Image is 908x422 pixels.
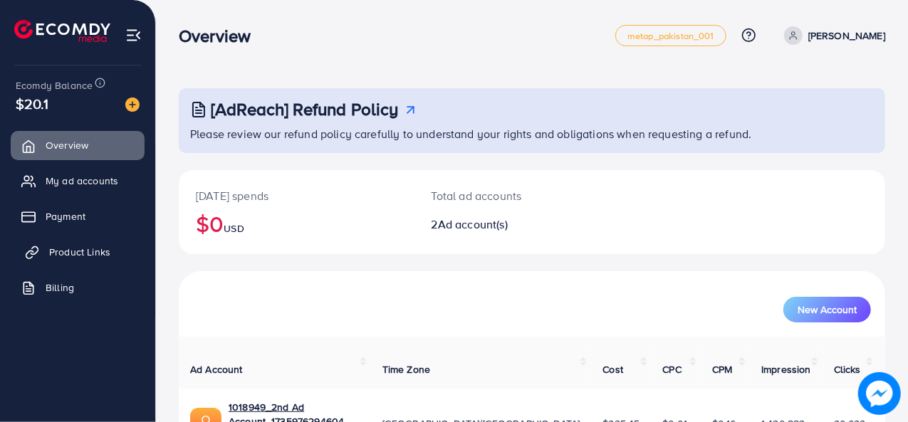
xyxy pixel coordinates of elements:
[46,209,85,223] span: Payment
[16,78,93,93] span: Ecomdy Balance
[211,99,399,120] h3: [AdReach] Refund Policy
[49,245,110,259] span: Product Links
[14,20,110,42] img: logo
[627,31,714,41] span: metap_pakistan_001
[778,26,885,45] a: [PERSON_NAME]
[11,273,145,302] a: Billing
[663,362,682,376] span: CPC
[125,27,142,43] img: menu
[125,97,140,112] img: image
[190,362,243,376] span: Ad Account
[46,174,118,188] span: My ad accounts
[196,210,397,237] h2: $0
[834,362,861,376] span: Clicks
[224,221,244,236] span: USD
[11,167,145,195] a: My ad accounts
[602,362,623,376] span: Cost
[11,238,145,266] a: Product Links
[432,218,574,231] h2: 2
[761,362,811,376] span: Impression
[190,125,877,142] p: Please review our refund policy carefully to understand your rights and obligations when requesti...
[798,305,857,315] span: New Account
[46,280,74,295] span: Billing
[46,138,88,152] span: Overview
[808,27,885,44] p: [PERSON_NAME]
[11,202,145,231] a: Payment
[196,187,397,204] p: [DATE] spends
[382,362,430,376] span: Time Zone
[783,297,871,322] button: New Account
[179,26,262,46] h3: Overview
[16,93,48,114] span: $20.1
[11,131,145,159] a: Overview
[862,376,898,412] img: image
[432,187,574,204] p: Total ad accounts
[615,25,726,46] a: metap_pakistan_001
[712,362,732,376] span: CPM
[438,216,508,232] span: Ad account(s)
